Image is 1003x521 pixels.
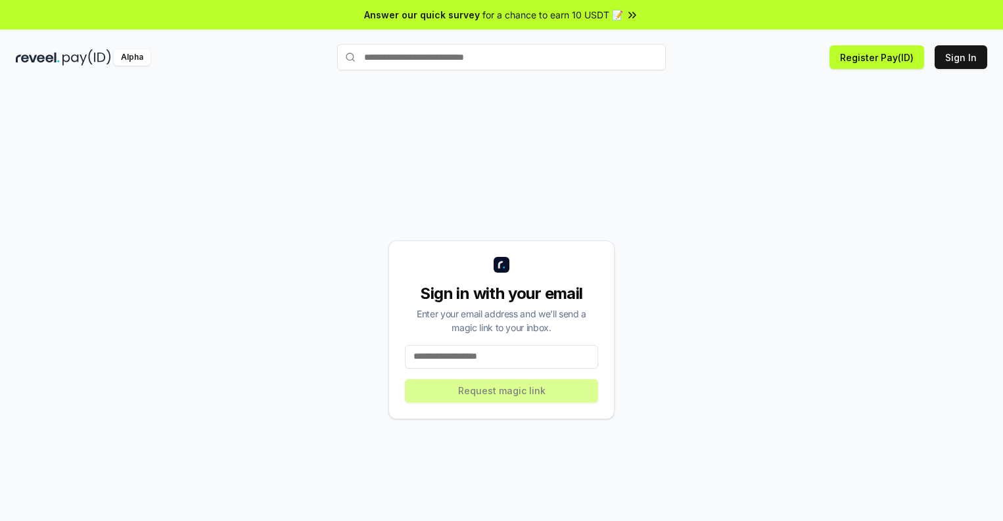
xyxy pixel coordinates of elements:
img: logo_small [494,257,509,273]
img: pay_id [62,49,111,66]
div: Enter your email address and we’ll send a magic link to your inbox. [405,307,598,334]
span: Answer our quick survey [364,8,480,22]
div: Sign in with your email [405,283,598,304]
div: Alpha [114,49,151,66]
img: reveel_dark [16,49,60,66]
button: Register Pay(ID) [829,45,924,69]
button: Sign In [935,45,987,69]
span: for a chance to earn 10 USDT 📝 [482,8,623,22]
